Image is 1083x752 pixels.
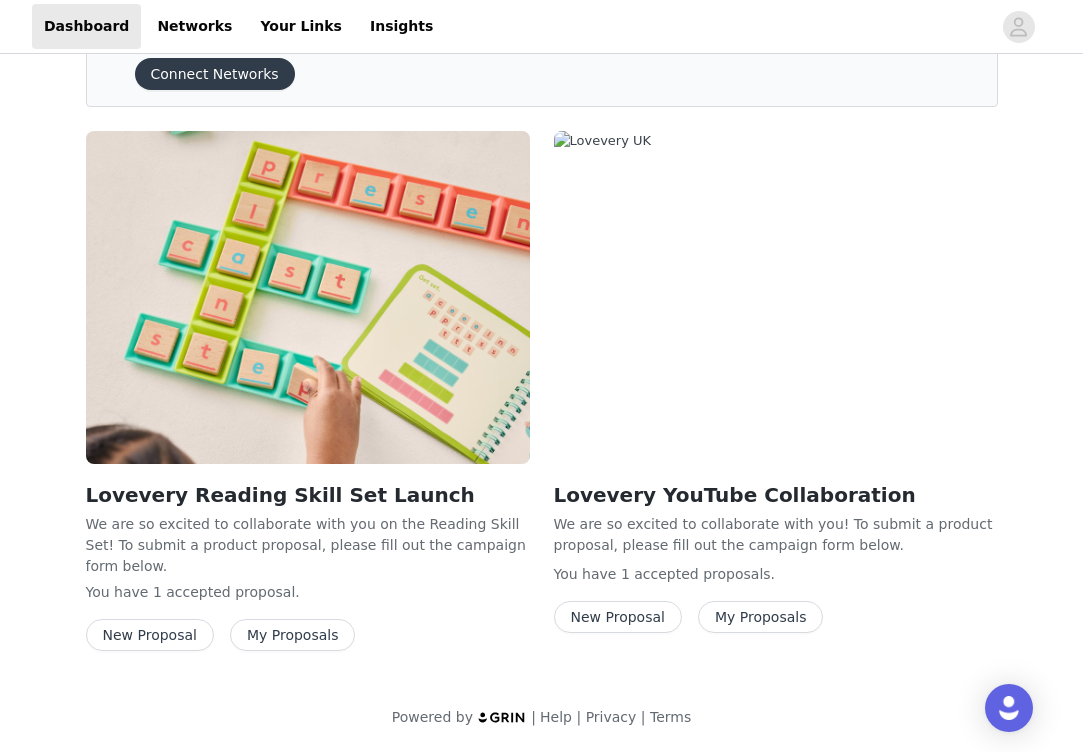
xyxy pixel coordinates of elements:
[641,709,646,725] span: |
[554,480,998,510] h2: Lovevery YouTube Collaboration
[32,4,141,49] a: Dashboard
[554,131,998,464] img: Lovevery UK
[1009,11,1028,43] div: avatar
[135,58,295,90] button: Connect Networks
[230,619,356,651] button: My Proposals
[392,709,473,725] span: Powered by
[554,601,682,633] button: New Proposal
[86,480,530,510] h2: Lovevery Reading Skill Set Launch
[358,4,445,49] a: Insights
[531,709,536,725] span: |
[248,4,354,49] a: Your Links
[86,582,530,603] p: You have 1 accepted proposal .
[477,711,527,724] img: logo
[763,566,770,582] span: s
[86,131,530,464] img: Lovevery UK
[540,709,572,725] a: Help
[145,4,244,49] a: Networks
[86,619,214,651] button: New Proposal
[554,564,998,585] p: You have 1 accepted proposal .
[586,709,637,725] a: Privacy
[86,514,530,574] p: We are so excited to collaborate with you on the Reading Skill Set! To submit a product proposal,...
[985,684,1033,732] div: Open Intercom Messenger
[698,601,824,633] button: My Proposals
[576,709,581,725] span: |
[650,709,691,725] a: Terms
[554,514,998,556] p: We are so excited to collaborate with you! To submit a product proposal, please fill out the camp...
